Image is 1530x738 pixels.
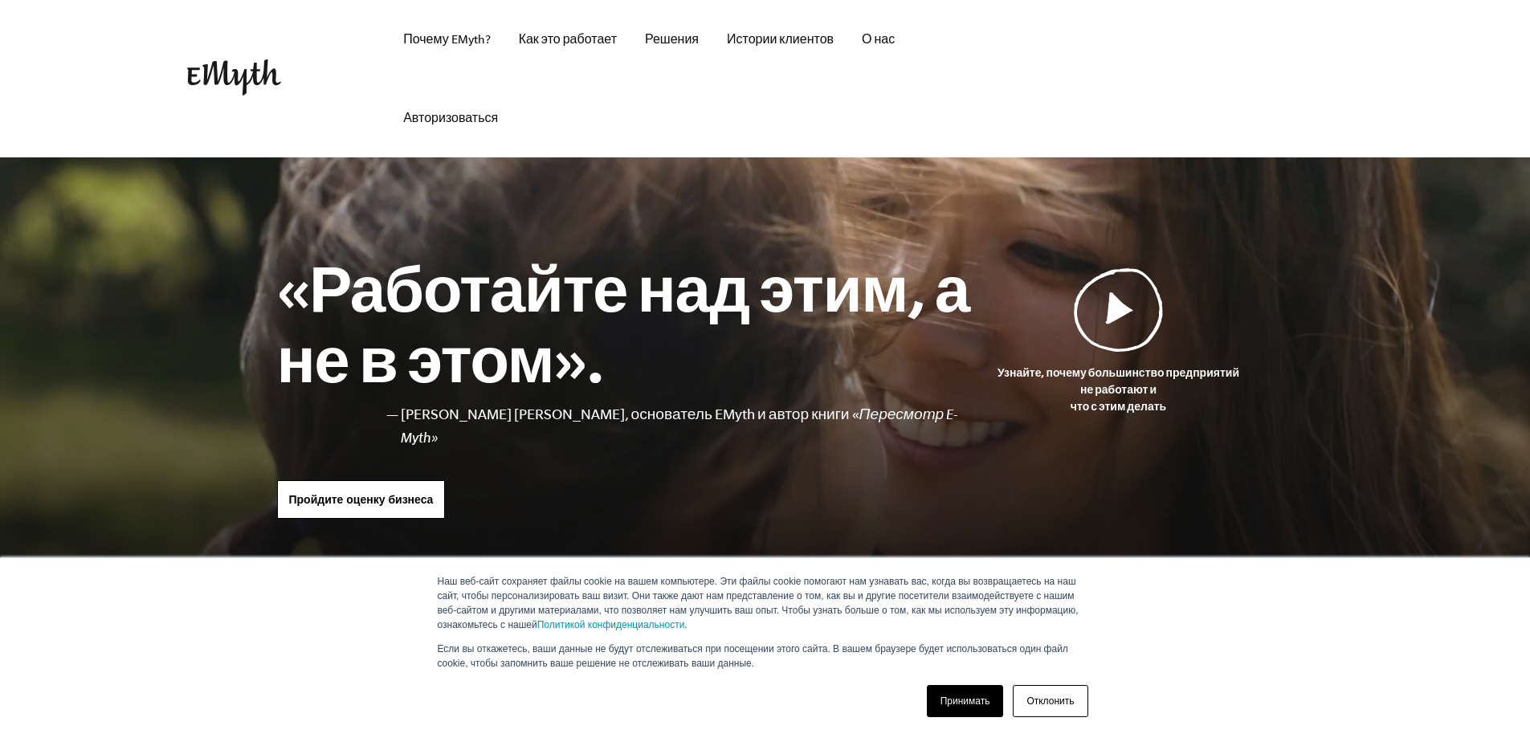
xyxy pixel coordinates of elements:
[438,576,1079,630] font: Наш веб-сайт сохраняет файлы cookie на вашем компьютере. Эти файлы cookie помогают нам узнавать в...
[984,267,1254,415] a: Узнайте, почему большинство предприятийне работают ичто с этим делать
[187,59,282,96] img: EМиф
[727,33,834,46] font: Истории клиентов
[1026,695,1074,707] font: Отклонить
[940,695,990,707] font: Принимать
[401,406,859,422] font: [PERSON_NAME] [PERSON_NAME], основатель EMyth и автор книги «
[277,480,446,519] a: Пройдите оценку бизнеса
[537,619,685,630] a: Политикой конфиденциальности
[519,33,617,46] font: Как это работает
[1071,401,1166,412] font: что с этим делать
[927,685,1004,717] a: Принимать
[1175,61,1344,96] iframe: Встроенный призыв к действию
[1080,384,1157,395] font: не работают и
[390,79,511,157] a: Авторизоваться
[403,33,490,46] font: Почему EMyth?
[1074,267,1164,352] img: Воспроизвести видео
[403,112,498,124] font: Авторизоваться
[684,619,687,630] font: .
[645,33,699,46] font: Решения
[998,61,1167,96] iframe: Встроенный призыв к действию
[438,643,1068,669] font: Если вы откажетесь, ваши данные не будут отслеживаться при посещении этого сайта. В вашем браузер...
[289,493,434,506] font: Пройдите оценку бизнеса
[1013,685,1087,717] a: Отклонить
[277,255,969,393] font: «Работайте над этим, а не в этом».
[998,367,1239,378] font: Узнайте, почему большинство предприятий
[401,406,959,446] font: Пересмотр E-Myth»
[862,33,895,46] font: О нас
